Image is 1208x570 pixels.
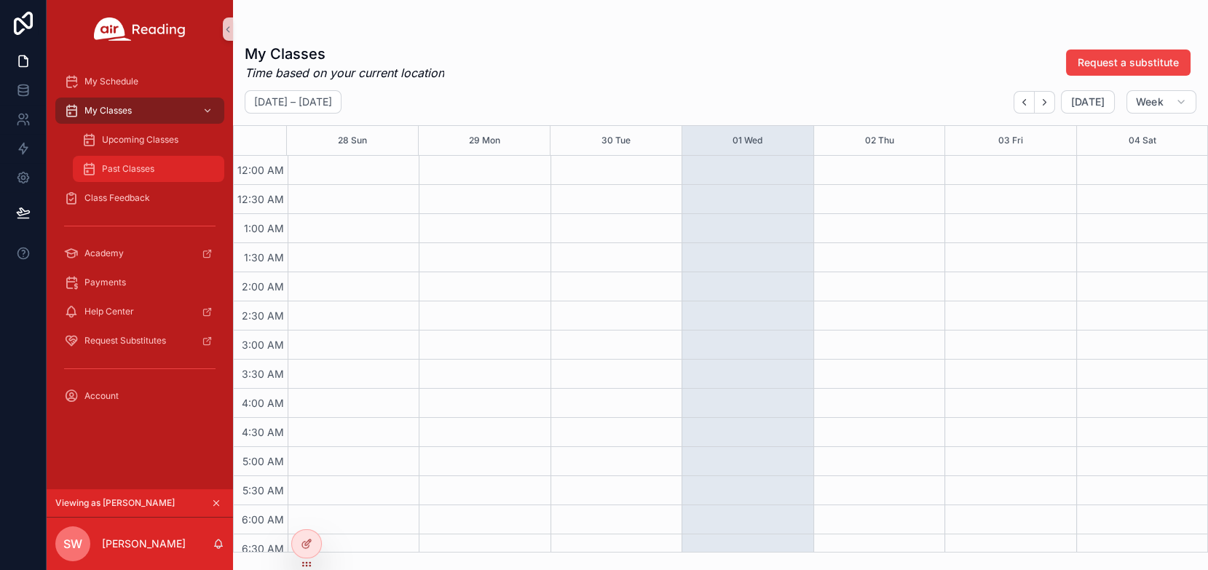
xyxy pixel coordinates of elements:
[55,185,224,211] a: Class Feedback
[238,339,288,351] span: 3:00 AM
[73,127,224,153] a: Upcoming Classes
[234,193,288,205] span: 12:30 AM
[55,98,224,124] a: My Classes
[338,126,367,155] button: 28 Sun
[1061,90,1114,114] button: [DATE]
[238,280,288,293] span: 2:00 AM
[63,535,82,553] span: SW
[84,306,134,317] span: Help Center
[1129,126,1156,155] button: 04 Sat
[84,76,138,87] span: My Schedule
[102,163,154,175] span: Past Classes
[238,426,288,438] span: 4:30 AM
[1126,90,1196,114] button: Week
[1078,55,1179,70] span: Request a substitute
[94,17,186,41] img: App logo
[55,68,224,95] a: My Schedule
[84,390,119,402] span: Account
[469,126,500,155] button: 29 Mon
[1136,95,1164,108] span: Week
[1035,91,1055,114] button: Next
[1014,91,1035,114] button: Back
[238,397,288,409] span: 4:00 AM
[55,240,224,266] a: Academy
[55,383,224,409] a: Account
[73,156,224,182] a: Past Classes
[601,126,631,155] button: 30 Tue
[865,126,894,155] button: 02 Thu
[55,328,224,354] a: Request Substitutes
[238,542,288,555] span: 6:30 AM
[239,484,288,496] span: 5:30 AM
[254,95,332,109] h2: [DATE] – [DATE]
[238,513,288,526] span: 6:00 AM
[55,298,224,325] a: Help Center
[84,277,126,288] span: Payments
[84,335,166,347] span: Request Substitutes
[245,44,444,64] h1: My Classes
[84,105,132,116] span: My Classes
[239,455,288,467] span: 5:00 AM
[234,164,288,176] span: 12:00 AM
[47,58,233,428] div: scrollable content
[102,537,186,551] p: [PERSON_NAME]
[84,248,124,259] span: Academy
[84,192,150,204] span: Class Feedback
[102,134,178,146] span: Upcoming Classes
[240,251,288,264] span: 1:30 AM
[238,368,288,380] span: 3:30 AM
[55,269,224,296] a: Payments
[1066,50,1191,76] button: Request a substitute
[240,222,288,234] span: 1:00 AM
[55,497,175,509] span: Viewing as [PERSON_NAME]
[245,64,444,82] em: Time based on your current location
[238,309,288,322] span: 2:30 AM
[733,126,762,155] button: 01 Wed
[998,126,1023,155] button: 03 Fri
[1070,95,1105,108] span: [DATE]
